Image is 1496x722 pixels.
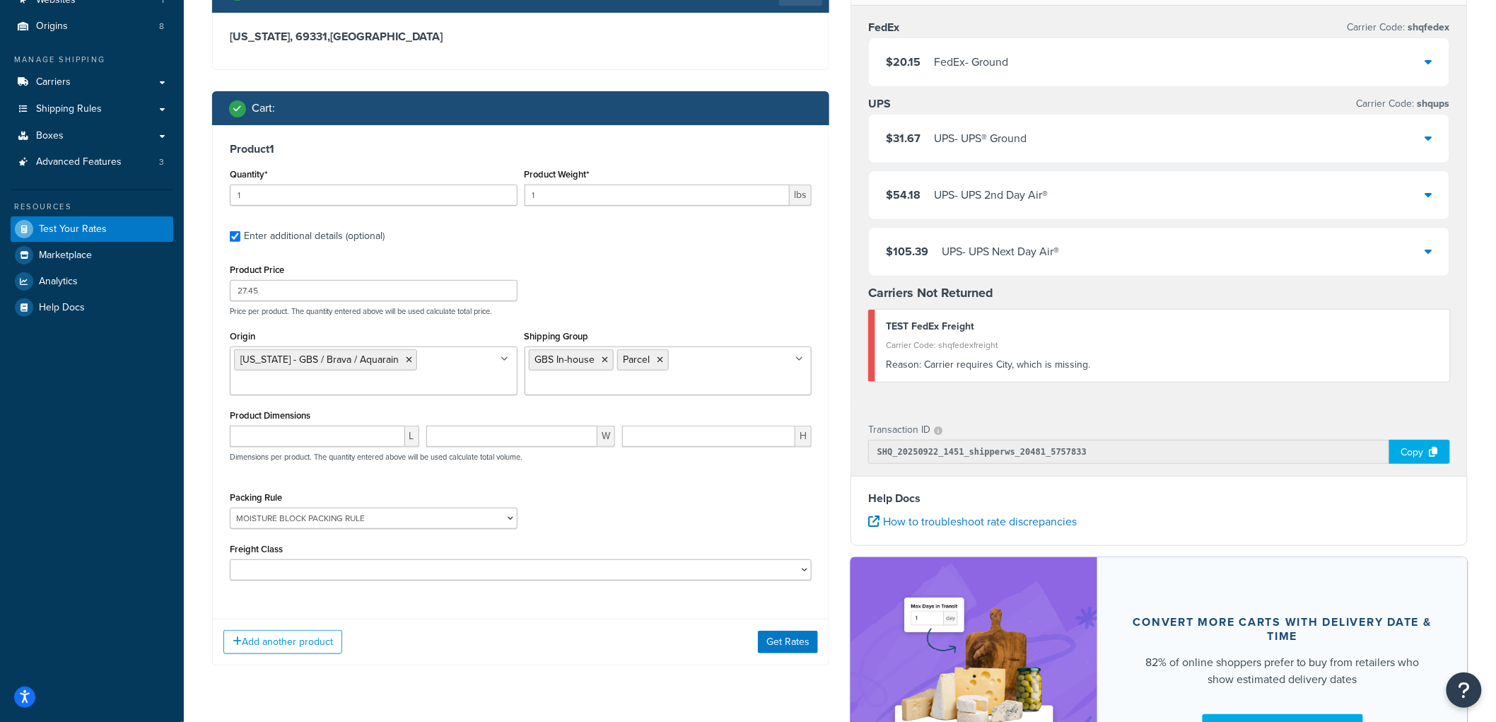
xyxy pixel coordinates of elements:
[244,226,385,246] div: Enter additional details (optional)
[525,169,590,180] label: Product Weight*
[11,243,173,268] a: Marketplace
[405,426,419,447] span: L
[1131,615,1434,644] div: Convert more carts with delivery date & time
[223,630,342,654] button: Add another product
[226,306,815,316] p: Price per product. The quantity entered above will be used calculate total price.
[230,30,812,44] h3: [US_STATE], 69331 , [GEOGRAPHIC_DATA]
[11,201,173,213] div: Resources
[1406,20,1450,35] span: shqfedex
[230,231,240,242] input: Enter additional details (optional)
[11,13,173,40] li: Origins
[758,631,818,653] button: Get Rates
[159,156,164,168] span: 3
[525,185,790,206] input: 0.00
[11,269,173,294] a: Analytics
[1357,94,1450,114] p: Carrier Code:
[1415,96,1450,111] span: shqups
[230,142,812,156] h3: Product 1
[11,96,173,122] a: Shipping Rules
[11,149,173,175] a: Advanced Features3
[226,452,522,462] p: Dimensions per product. The quantity entered above will be used calculate total volume.
[36,103,102,115] span: Shipping Rules
[36,21,68,33] span: Origins
[868,97,891,111] h3: UPS
[886,335,1439,355] div: Carrier Code: shqfedexfreight
[868,21,899,35] h3: FedEx
[11,295,173,320] a: Help Docs
[525,331,589,342] label: Shipping Group
[11,13,173,40] a: Origins8
[1131,654,1434,688] div: 82% of online shoppers prefer to buy from retailers who show estimated delivery dates
[36,76,71,88] span: Carriers
[230,331,255,342] label: Origin
[230,410,310,421] label: Product Dimensions
[230,169,267,180] label: Quantity*
[39,302,85,314] span: Help Docs
[886,243,928,260] span: $105.39
[252,102,275,115] h2: Cart :
[886,54,921,70] span: $20.15
[1389,440,1450,464] div: Copy
[11,216,173,242] a: Test Your Rates
[886,187,921,203] span: $54.18
[11,69,173,95] a: Carriers
[36,156,122,168] span: Advanced Features
[11,54,173,66] div: Manage Shipping
[39,276,78,288] span: Analytics
[934,52,1008,72] div: FedEx - Ground
[597,426,615,447] span: W
[868,420,930,440] p: Transaction ID
[230,492,282,503] label: Packing Rule
[1348,18,1450,37] p: Carrier Code:
[535,352,595,367] span: GBS In-house
[934,185,1048,205] div: UPS - UPS 2nd Day Air®
[886,357,921,372] span: Reason:
[230,544,283,554] label: Freight Class
[868,284,993,302] strong: Carriers Not Returned
[886,317,1439,337] div: TEST FedEx Freight
[886,355,1439,375] div: Carrier requires City, which is missing.
[230,185,518,206] input: 0
[886,130,921,146] span: $31.67
[11,123,173,149] a: Boxes
[240,352,399,367] span: [US_STATE] - GBS / Brava / Aquarain
[868,490,1450,507] h4: Help Docs
[1447,672,1482,708] button: Open Resource Center
[230,264,284,275] label: Product Price
[934,129,1027,149] div: UPS - UPS® Ground
[36,130,64,142] span: Boxes
[942,242,1059,262] div: UPS - UPS Next Day Air®
[39,250,92,262] span: Marketplace
[624,352,650,367] span: Parcel
[39,223,107,235] span: Test Your Rates
[795,426,812,447] span: H
[868,513,1077,530] a: How to troubleshoot rate discrepancies
[11,149,173,175] li: Advanced Features
[159,21,164,33] span: 8
[790,185,812,206] span: lbs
